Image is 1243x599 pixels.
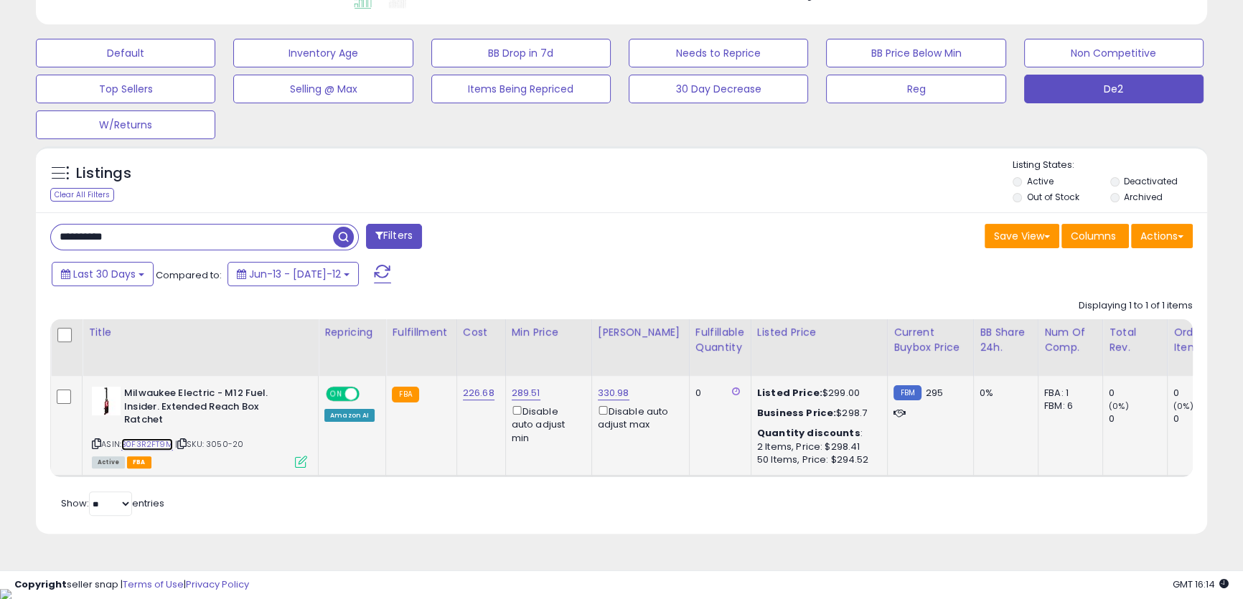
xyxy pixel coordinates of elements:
button: Reg [826,75,1005,103]
label: Archived [1124,191,1163,203]
div: Cost [463,325,499,340]
button: W/Returns [36,110,215,139]
div: 0 [695,387,740,400]
label: Deactivated [1124,175,1178,187]
div: 0 [1173,412,1232,425]
small: (0%) [1109,400,1129,412]
div: Min Price [512,325,586,340]
div: Listed Price [757,325,881,340]
div: 0 [1109,387,1167,400]
span: Columns [1071,229,1116,243]
div: Total Rev. [1109,325,1161,355]
div: [PERSON_NAME] [598,325,683,340]
div: Title [88,325,312,340]
div: Current Buybox Price [893,325,967,355]
span: Show: entries [61,496,164,510]
button: 30 Day Decrease [629,75,808,103]
div: ASIN: [92,387,307,466]
span: 295 [925,386,942,400]
b: Milwaukee Electric - M12 Fuel. Insider. Extended Reach Box Ratchet [124,387,299,430]
strong: Copyright [14,577,67,591]
span: Jun-13 - [DATE]-12 [249,267,341,281]
span: | SKU: 3050-20 [175,438,243,450]
a: 226.68 [463,386,494,400]
span: OFF [357,388,380,400]
div: $299.00 [757,387,876,400]
div: Disable auto adjust min [512,403,581,445]
p: Listing States: [1013,159,1207,172]
h5: Listings [76,164,131,184]
a: 330.98 [598,386,629,400]
b: Listed Price: [757,386,822,400]
button: Filters [366,224,422,249]
div: 0 [1173,387,1232,400]
label: Out of Stock [1026,191,1079,203]
div: : [757,427,876,440]
button: Inventory Age [233,39,413,67]
button: De2 [1024,75,1204,103]
span: 2025-08-12 16:14 GMT [1173,577,1229,591]
div: $298.7 [757,407,876,420]
button: Top Sellers [36,75,215,103]
small: FBA [392,387,418,402]
div: BB Share 24h. [980,325,1032,355]
span: ON [327,388,345,400]
a: Terms of Use [123,577,184,591]
button: Jun-13 - [DATE]-12 [228,262,359,286]
div: Fulfillment [392,325,450,340]
a: 289.51 [512,386,540,400]
span: Compared to: [156,268,222,282]
span: Last 30 Days [73,267,136,281]
button: Default [36,39,215,67]
div: Displaying 1 to 1 of 1 items [1079,299,1193,313]
div: 0 [1109,412,1167,425]
button: Save View [985,224,1059,248]
div: Fulfillable Quantity [695,325,745,355]
div: FBA: 1 [1044,387,1092,400]
button: Non Competitive [1024,39,1204,67]
div: Num of Comp. [1044,325,1097,355]
button: BB Price Below Min [826,39,1005,67]
button: BB Drop in 7d [431,39,611,67]
div: Repricing [324,325,380,340]
div: Clear All Filters [50,188,114,202]
label: Active [1026,175,1053,187]
img: 21wn6kTG0pL._SL40_.jpg [92,387,121,415]
small: (0%) [1173,400,1193,412]
a: Privacy Policy [186,577,249,591]
button: Selling @ Max [233,75,413,103]
div: 50 Items, Price: $294.52 [757,453,876,466]
a: B0F3R2FT9M [121,438,173,451]
button: Needs to Reprice [629,39,808,67]
b: Quantity discounts [757,426,860,440]
span: All listings currently available for purchase on Amazon [92,456,125,468]
div: Ordered Items [1173,325,1226,355]
button: Actions [1131,224,1193,248]
button: Columns [1061,224,1129,248]
b: Business Price: [757,406,836,420]
small: FBM [893,385,921,400]
div: Amazon AI [324,409,375,422]
div: 2 Items, Price: $298.41 [757,440,876,453]
div: seller snap | | [14,578,249,592]
div: Disable auto adjust max [598,403,678,431]
div: FBM: 6 [1044,400,1092,412]
span: FBA [127,456,151,468]
div: 0% [980,387,1027,400]
button: Last 30 Days [52,262,154,286]
button: Items Being Repriced [431,75,611,103]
